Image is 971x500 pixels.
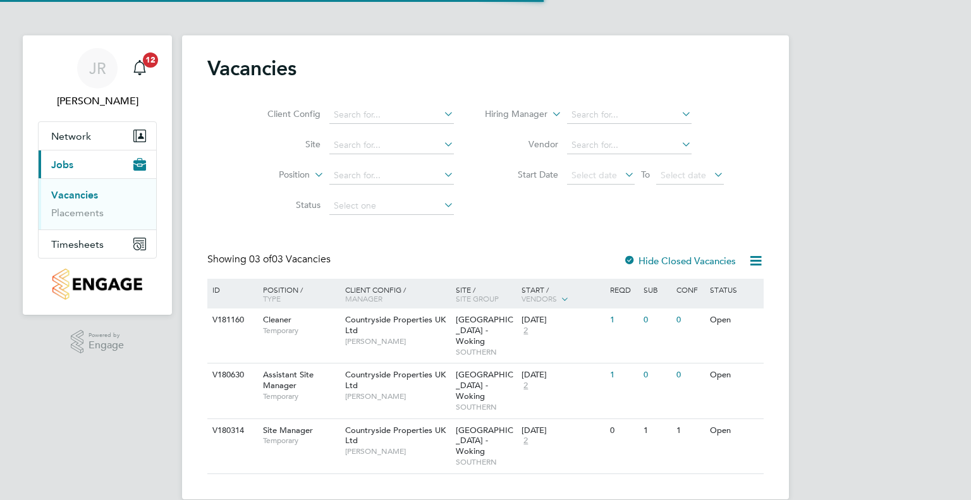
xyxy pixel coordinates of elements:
[23,35,172,315] nav: Main navigation
[522,381,530,391] span: 2
[342,279,453,309] div: Client Config /
[329,197,454,215] input: Select one
[39,122,156,150] button: Network
[248,108,321,119] label: Client Config
[637,166,654,183] span: To
[237,169,310,181] label: Position
[640,363,673,387] div: 0
[89,340,124,351] span: Engage
[38,269,157,300] a: Go to home page
[640,279,673,300] div: Sub
[567,137,692,154] input: Search for...
[249,253,331,265] span: 03 Vacancies
[39,230,156,258] button: Timesheets
[51,238,104,250] span: Timesheets
[707,363,762,387] div: Open
[623,255,736,267] label: Hide Closed Vacancies
[567,106,692,124] input: Search for...
[89,60,106,76] span: JR
[263,425,313,436] span: Site Manager
[456,425,513,457] span: [GEOGRAPHIC_DATA] - Woking
[248,138,321,150] label: Site
[263,391,339,401] span: Temporary
[263,314,291,325] span: Cleaner
[522,293,557,303] span: Vendors
[89,330,124,341] span: Powered by
[249,253,272,265] span: 03 of
[522,436,530,446] span: 2
[673,308,706,332] div: 0
[607,308,640,332] div: 1
[456,369,513,401] span: [GEOGRAPHIC_DATA] - Woking
[345,391,449,401] span: [PERSON_NAME]
[345,446,449,456] span: [PERSON_NAME]
[329,167,454,185] input: Search for...
[522,326,530,336] span: 2
[345,369,446,391] span: Countryside Properties UK Ltd
[51,159,73,171] span: Jobs
[51,189,98,201] a: Vacancies
[456,457,516,467] span: SOUTHERN
[39,150,156,178] button: Jobs
[207,253,333,266] div: Showing
[607,279,640,300] div: Reqd
[127,48,152,88] a: 12
[522,370,604,381] div: [DATE]
[51,130,91,142] span: Network
[209,279,253,300] div: ID
[640,308,673,332] div: 0
[456,402,516,412] span: SOUTHERN
[518,279,607,310] div: Start /
[345,314,446,336] span: Countryside Properties UK Ltd
[345,336,449,346] span: [PERSON_NAME]
[39,178,156,229] div: Jobs
[207,56,296,81] h2: Vacancies
[51,207,104,219] a: Placements
[263,369,314,391] span: Assistant Site Manager
[456,347,516,357] span: SOUTHERN
[607,363,640,387] div: 1
[707,308,762,332] div: Open
[673,279,706,300] div: Conf
[263,326,339,336] span: Temporary
[329,106,454,124] input: Search for...
[673,363,706,387] div: 0
[345,293,382,303] span: Manager
[143,52,158,68] span: 12
[329,137,454,154] input: Search for...
[707,279,762,300] div: Status
[209,419,253,442] div: V180314
[456,293,499,303] span: Site Group
[38,48,157,109] a: JR[PERSON_NAME]
[522,425,604,436] div: [DATE]
[453,279,519,309] div: Site /
[522,315,604,326] div: [DATE]
[71,330,125,354] a: Powered byEngage
[209,363,253,387] div: V180630
[707,419,762,442] div: Open
[485,169,558,180] label: Start Date
[253,279,342,309] div: Position /
[485,138,558,150] label: Vendor
[607,419,640,442] div: 0
[345,425,446,446] span: Countryside Properties UK Ltd
[263,293,281,303] span: Type
[38,94,157,109] span: Jay Rowles-Wise
[456,314,513,346] span: [GEOGRAPHIC_DATA] - Woking
[640,419,673,442] div: 1
[52,269,142,300] img: countryside-properties-logo-retina.png
[571,169,617,181] span: Select date
[209,308,253,332] div: V181160
[673,419,706,442] div: 1
[475,108,547,121] label: Hiring Manager
[248,199,321,210] label: Status
[263,436,339,446] span: Temporary
[661,169,706,181] span: Select date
